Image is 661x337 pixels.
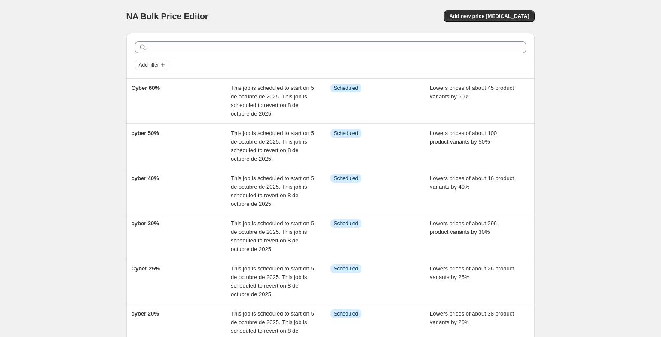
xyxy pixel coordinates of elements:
span: Add new price [MEDICAL_DATA] [449,13,529,20]
span: Scheduled [334,310,358,317]
span: This job is scheduled to start on 5 de octubre de 2025. This job is scheduled to revert on 8 de o... [231,265,314,297]
span: Scheduled [334,265,358,272]
span: Cyber 60% [132,85,160,91]
span: cyber 30% [132,220,159,227]
span: NA Bulk Price Editor [126,12,208,21]
span: Scheduled [334,175,358,182]
span: This job is scheduled to start on 5 de octubre de 2025. This job is scheduled to revert on 8 de o... [231,175,314,207]
span: cyber 50% [132,130,159,136]
span: Scheduled [334,130,358,137]
span: This job is scheduled to start on 5 de octubre de 2025. This job is scheduled to revert on 8 de o... [231,85,314,117]
span: This job is scheduled to start on 5 de octubre de 2025. This job is scheduled to revert on 8 de o... [231,130,314,162]
span: Add filter [139,61,159,68]
button: Add filter [135,60,169,70]
span: Scheduled [334,85,358,92]
span: Lowers prices of about 45 product variants by 60% [430,85,514,100]
span: Cyber 25% [132,265,160,272]
span: Lowers prices of about 16 product variants by 40% [430,175,514,190]
span: Lowers prices of about 100 product variants by 50% [430,130,497,145]
span: Lowers prices of about 38 product variants by 20% [430,310,514,325]
span: Scheduled [334,220,358,227]
button: Add new price [MEDICAL_DATA] [444,10,534,22]
span: Lowers prices of about 26 product variants by 25% [430,265,514,280]
span: cyber 20% [132,310,159,317]
span: Lowers prices of about 296 product variants by 30% [430,220,497,235]
span: cyber 40% [132,175,159,181]
span: This job is scheduled to start on 5 de octubre de 2025. This job is scheduled to revert on 8 de o... [231,220,314,252]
